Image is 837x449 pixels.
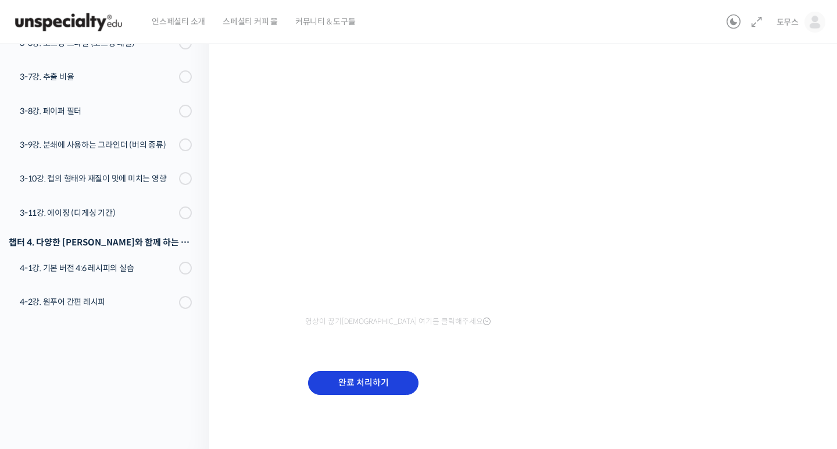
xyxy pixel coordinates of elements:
[180,370,194,379] span: 설정
[37,370,44,379] span: 홈
[20,138,176,151] div: 3-9강. 분쇄에 사용하는 그라인더 (버의 종류)
[106,370,120,380] span: 대화
[305,317,491,326] span: 영상이 끊기[DEMOGRAPHIC_DATA] 여기를 클릭해주세요
[20,172,176,185] div: 3-10강. 컵의 형태와 재질이 맛에 미치는 영향
[77,352,150,382] a: 대화
[20,206,176,219] div: 3-11강. 에이징 (디게싱 기간)
[20,70,176,83] div: 3-7강. 추출 비율
[20,105,176,117] div: 3-8강. 페이퍼 필터
[3,352,77,382] a: 홈
[777,17,799,27] span: 도무스
[150,352,223,382] a: 설정
[20,262,176,275] div: 4-1강. 기본 버전 4:6 레시피의 실습
[9,234,192,250] div: 챕터 4. 다양한 [PERSON_NAME]와 함께 하는 실전 브루잉
[308,371,419,395] input: 완료 처리하기
[20,295,176,308] div: 4-2강. 원푸어 간편 레시피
